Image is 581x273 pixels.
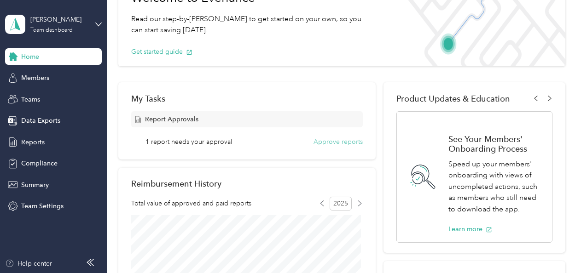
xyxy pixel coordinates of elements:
[448,159,542,215] p: Speed up your members' onboarding with views of uncompleted actions, such as members who still ne...
[145,114,198,124] span: Report Approvals
[396,94,510,103] span: Product Updates & Education
[131,179,221,188] h2: Reimbursement History
[131,199,251,208] span: Total value of approved and paid reports
[30,28,73,33] div: Team dashboard
[145,137,232,147] span: 1 report needs your approval
[5,259,52,268] button: Help center
[21,73,49,83] span: Members
[529,222,581,273] iframe: Everlance-gr Chat Button Frame
[448,134,542,154] h1: See Your Members' Onboarding Process
[21,95,40,104] span: Teams
[330,197,352,210] span: 2025
[21,137,45,147] span: Reports
[448,224,492,234] button: Learn more
[131,47,192,57] button: Get started guide
[21,116,60,125] span: Data Exports
[21,159,58,168] span: Compliance
[21,52,39,62] span: Home
[131,13,370,36] p: Read our step-by-[PERSON_NAME] to get started on your own, so you can start saving [DATE].
[30,15,88,24] div: [PERSON_NAME]
[131,94,363,103] div: My Tasks
[21,201,64,211] span: Team Settings
[21,180,49,190] span: Summary
[314,137,363,147] button: Approve reports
